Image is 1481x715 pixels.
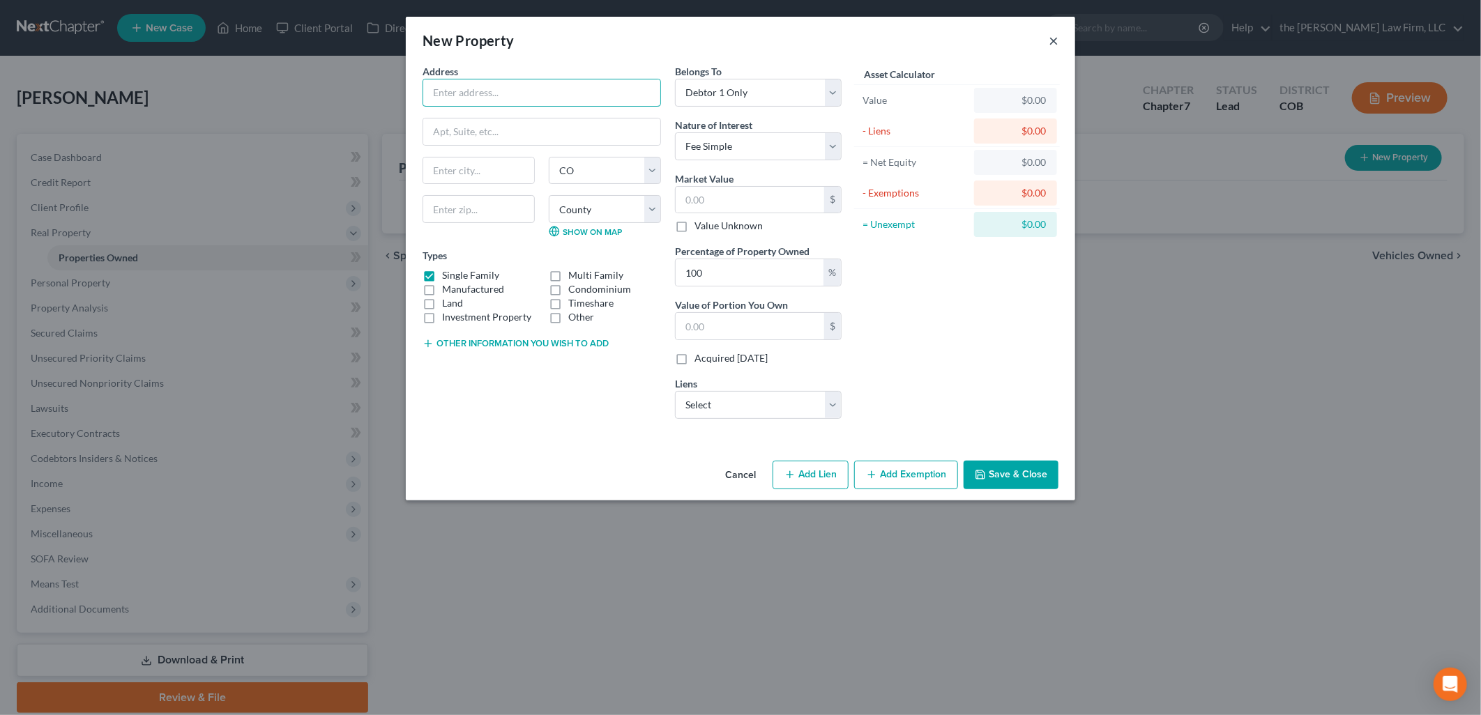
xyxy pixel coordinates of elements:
div: $0.00 [985,217,1046,231]
button: × [1049,32,1058,49]
label: Land [442,296,463,310]
label: Other [568,310,594,324]
button: Cancel [714,462,767,490]
label: Condominium [568,282,631,296]
div: $ [824,313,841,339]
div: $0.00 [985,155,1046,169]
div: = Unexempt [863,217,968,231]
div: $ [824,187,841,213]
label: Value Unknown [694,219,763,233]
label: Value of Portion You Own [675,298,788,312]
button: Add Lien [773,461,849,490]
div: $0.00 [985,93,1046,107]
div: Open Intercom Messenger [1434,668,1467,701]
label: Percentage of Property Owned [675,244,810,259]
label: Market Value [675,171,734,186]
input: Enter zip... [423,195,535,223]
input: 0.00 [676,259,823,286]
div: Value [863,93,968,107]
div: - Liens [863,124,968,138]
span: Belongs To [675,66,722,77]
label: Investment Property [442,310,531,324]
input: 0.00 [676,187,824,213]
div: $0.00 [985,124,1046,138]
input: Apt, Suite, etc... [423,118,660,145]
label: Manufactured [442,282,504,296]
button: Save & Close [964,461,1058,490]
div: = Net Equity [863,155,968,169]
div: - Exemptions [863,186,968,200]
label: Asset Calculator [864,67,935,82]
label: Nature of Interest [675,118,752,132]
button: Other information you wish to add [423,338,609,349]
label: Acquired [DATE] [694,351,768,365]
button: Add Exemption [854,461,958,490]
div: % [823,259,841,286]
label: Liens [675,376,697,391]
div: $0.00 [985,186,1046,200]
div: New Property [423,31,515,50]
label: Timeshare [568,296,614,310]
label: Types [423,248,447,263]
a: Show on Map [549,226,622,237]
span: Address [423,66,458,77]
input: Enter city... [423,157,534,184]
label: Single Family [442,268,499,282]
input: Enter address... [423,79,660,106]
input: 0.00 [676,313,824,339]
label: Multi Family [568,268,623,282]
